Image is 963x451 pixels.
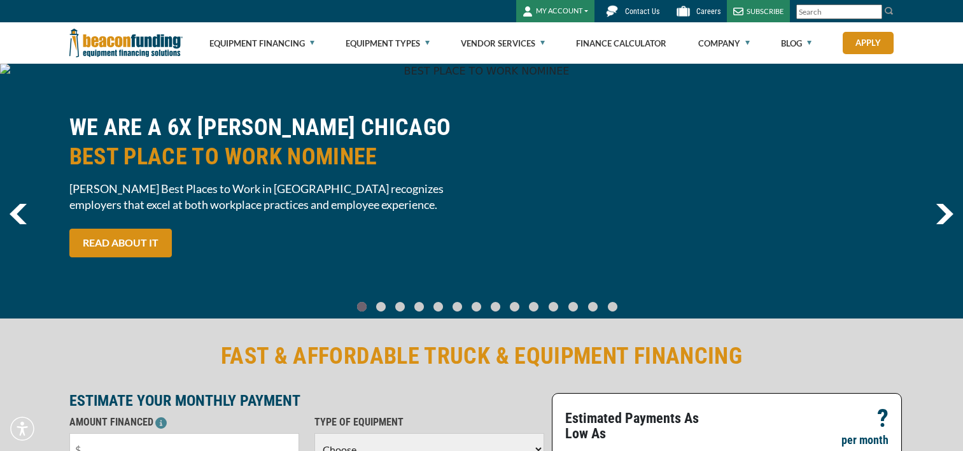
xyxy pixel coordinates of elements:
a: Go To Slide 7 [488,301,503,312]
span: BEST PLACE TO WORK NOMINEE [69,142,474,171]
span: Careers [696,7,720,16]
a: Equipment Types [346,23,430,64]
p: Estimated Payments As Low As [565,411,719,441]
p: ? [877,411,889,426]
a: Finance Calculator [576,23,666,64]
a: Go To Slide 10 [545,301,561,312]
a: Go To Slide 11 [565,301,581,312]
a: Go To Slide 8 [507,301,523,312]
h2: FAST & AFFORDABLE TRUCK & EQUIPMENT FINANCING [69,341,894,371]
a: READ ABOUT IT [69,229,172,257]
span: Contact Us [625,7,659,16]
a: Go To Slide 9 [526,301,542,312]
input: Search [796,4,882,19]
img: Beacon Funding Corporation logo [69,22,183,64]
a: Equipment Financing [209,23,314,64]
h2: WE ARE A 6X [PERSON_NAME] CHICAGO [69,113,474,171]
a: Blog [781,23,812,64]
span: [PERSON_NAME] Best Places to Work in [GEOGRAPHIC_DATA] recognizes employers that excel at both wo... [69,181,474,213]
a: Vendor Services [461,23,545,64]
a: Apply [843,32,894,54]
img: Search [884,6,894,16]
img: Left Navigator [10,204,27,224]
a: Go To Slide 13 [605,301,621,312]
a: previous [10,204,27,224]
a: Go To Slide 12 [585,301,601,312]
a: Go To Slide 3 [412,301,427,312]
p: ESTIMATE YOUR MONTHLY PAYMENT [69,393,544,408]
a: Go To Slide 2 [393,301,408,312]
a: Clear search text [869,7,879,17]
a: Go To Slide 1 [374,301,389,312]
a: Go To Slide 0 [355,301,370,312]
a: Go To Slide 5 [450,301,465,312]
p: per month [841,433,889,448]
p: TYPE OF EQUIPMENT [314,415,544,430]
a: Go To Slide 4 [431,301,446,312]
p: AMOUNT FINANCED [69,415,299,430]
img: Right Navigator [936,204,953,224]
a: Go To Slide 6 [469,301,484,312]
a: next [936,204,953,224]
a: Company [698,23,750,64]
